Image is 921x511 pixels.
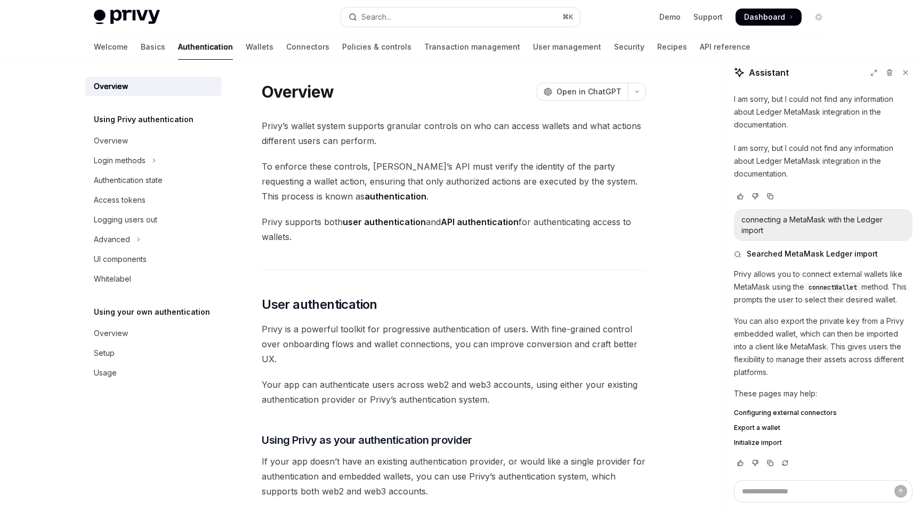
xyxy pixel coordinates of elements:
[85,269,222,289] a: Whitelabel
[659,12,681,22] a: Demo
[85,190,222,210] a: Access tokens
[94,194,146,206] div: Access tokens
[341,7,580,27] button: Open search
[749,66,789,79] span: Assistant
[734,424,780,432] span: Export a wallet
[614,34,644,60] a: Security
[262,322,646,366] span: Privy is a powerful toolkit for progressive authentication of users. With fine-grained control ov...
[262,454,646,499] span: If your app doesn’t have an existing authentication provider, or would like a single provider for...
[693,12,723,22] a: Support
[262,159,646,204] span: To enforce these controls, [PERSON_NAME]’s API must verify the identity of the party requesting a...
[764,458,777,468] button: Copy chat response
[734,458,747,468] button: Vote that response was good
[657,34,687,60] a: Recipes
[94,233,130,246] div: Advanced
[85,77,222,96] a: Overview
[365,191,426,202] strong: authentication
[562,13,573,21] span: ⌘ K
[246,34,273,60] a: Wallets
[94,174,163,187] div: Authentication state
[734,387,912,400] p: These pages may help:
[85,171,222,190] a: Authentication state
[94,273,131,285] div: Whitelabel
[734,438,782,447] span: Initialize import
[85,344,222,363] a: Setup
[94,306,210,318] h5: Using your own authentication
[262,82,334,101] h1: Overview
[85,230,222,249] button: Toggle Advanced section
[94,34,128,60] a: Welcome
[342,34,411,60] a: Policies & controls
[556,86,621,97] span: Open in ChatGPT
[94,80,128,93] div: Overview
[700,34,750,60] a: API reference
[734,424,912,432] a: Export a wallet
[343,217,426,227] strong: user authentication
[361,11,391,23] div: Search...
[744,12,785,22] span: Dashboard
[764,191,777,202] button: Copy chat response
[85,131,222,150] a: Overview
[94,253,147,266] div: UI components
[734,249,912,259] button: Searched MetaMask Ledger import
[734,315,912,379] p: You can also export the private key from a Privy embedded wallet, which can then be imported into...
[537,83,628,101] button: Open in ChatGPT
[94,10,160,25] img: light logo
[262,377,646,407] span: Your app can authenticate users across web2 and web3 accounts, using either your existing authent...
[94,113,193,126] h5: Using Privy authentication
[85,363,222,382] a: Usage
[734,142,912,180] p: I am sorry, but I could not find any information about Ledger MetaMask integration in the documen...
[94,134,128,147] div: Overview
[262,214,646,244] span: Privy supports both and for authenticating access to wallets.
[85,151,222,170] button: Toggle Login methods section
[779,458,791,468] button: Reload last chat
[441,217,519,227] strong: API authentication
[747,249,878,259] span: Searched MetaMask Ledger import
[94,327,128,340] div: Overview
[741,214,905,236] div: connecting a MetaMask with the Ledger import
[262,296,377,313] span: User authentication
[894,485,907,498] button: Send message
[94,154,146,167] div: Login methods
[85,324,222,343] a: Overview
[85,250,222,269] a: UI components
[94,347,115,360] div: Setup
[424,34,520,60] a: Transaction management
[734,409,912,417] a: Configuring external connectors
[810,9,827,26] button: Toggle dark mode
[85,210,222,229] a: Logging users out
[141,34,165,60] a: Basics
[734,268,912,306] p: Privy allows you to connect external wallets like MetaMask using the method. This prompts the use...
[734,438,912,447] a: Initialize import
[809,283,857,292] span: connectWallet
[286,34,329,60] a: Connectors
[736,9,802,26] a: Dashboard
[533,34,601,60] a: User management
[94,366,117,379] div: Usage
[734,409,837,417] span: Configuring external connectors
[178,34,233,60] a: Authentication
[94,213,157,226] div: Logging users out
[749,191,762,202] button: Vote that response was not good
[749,458,762,468] button: Vote that response was not good
[262,118,646,148] span: Privy’s wallet system supports granular controls on who can access wallets and what actions diffe...
[734,191,747,202] button: Vote that response was good
[734,480,912,502] textarea: Ask a question...
[734,93,912,131] p: I am sorry, but I could not find any information about Ledger MetaMask integration in the documen...
[262,433,472,448] span: Using Privy as your authentication provider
